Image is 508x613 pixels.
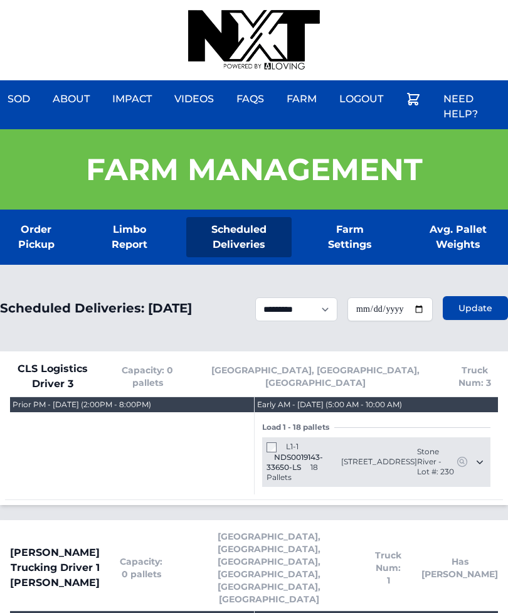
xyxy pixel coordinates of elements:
a: Videos [167,84,221,114]
a: FAQs [229,84,272,114]
div: Early AM - [DATE] (5:00 AM - 10:00 AM) [257,400,402,410]
span: Update [458,302,492,314]
span: Has [PERSON_NAME] [421,555,498,580]
span: Capacity: 0 pallets [116,364,179,389]
span: Stone River - Lot #: 230 [417,447,456,477]
span: Truck Num: 1 [375,549,401,587]
img: nextdaysod.com Logo [188,10,320,70]
h1: Farm Management [86,154,423,184]
span: CLS Logistics Driver 3 [10,361,96,392]
span: [PERSON_NAME] Trucking Driver 1 [PERSON_NAME] [10,545,100,590]
span: [GEOGRAPHIC_DATA], [GEOGRAPHIC_DATA], [GEOGRAPHIC_DATA] [199,364,432,389]
span: Truck Num: 3 [452,364,498,389]
a: Limbo Report [93,217,167,257]
button: Update [443,296,508,320]
a: About [45,84,97,114]
span: [GEOGRAPHIC_DATA], [GEOGRAPHIC_DATA], [GEOGRAPHIC_DATA], [GEOGRAPHIC_DATA], [GEOGRAPHIC_DATA], [G... [183,530,355,605]
span: NDS0019143-33650-LS [267,452,323,472]
a: Avg. Pallet Weights [408,217,508,257]
span: Capacity: 0 pallets [120,555,162,580]
a: Farm Settings [312,217,388,257]
a: Farm [279,84,324,114]
a: Logout [332,84,391,114]
span: Load 1 - 18 pallets [262,422,334,432]
a: Impact [105,84,159,114]
span: 18 Pallets [267,462,318,482]
span: [STREET_ADDRESS] [341,457,417,467]
a: Need Help? [436,84,508,129]
span: L1-1 [286,442,299,451]
a: Scheduled Deliveries [186,217,292,257]
div: Prior PM - [DATE] (2:00PM - 8:00PM) [13,400,151,410]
